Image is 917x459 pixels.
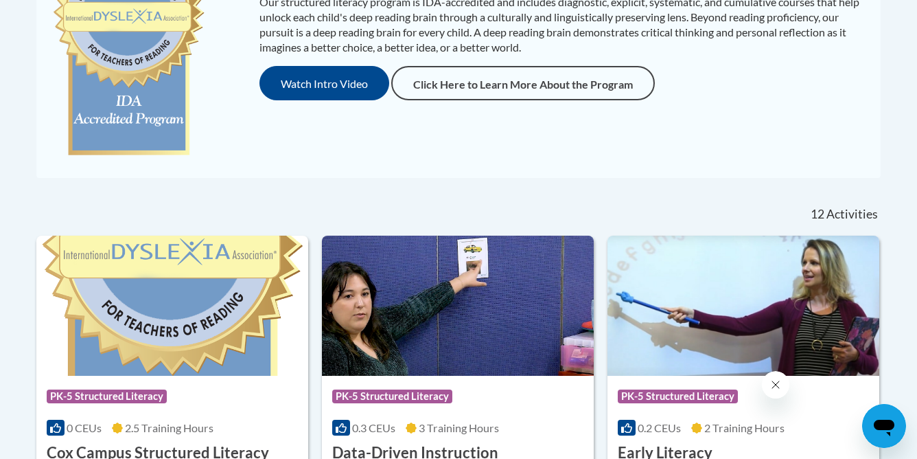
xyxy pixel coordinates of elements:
iframe: Button to launch messaging window [862,404,906,448]
span: PK-5 Structured Literacy [47,390,167,403]
span: 0.3 CEUs [352,421,395,434]
button: Watch Intro Video [259,66,389,100]
span: 12 [811,207,824,222]
iframe: Close message [762,371,789,399]
span: Hi. How can we help? [8,10,111,21]
span: 0 CEUs [67,421,102,434]
img: Course Logo [36,236,308,376]
span: 2 Training Hours [704,421,785,434]
a: Click Here to Learn More About the Program [391,66,655,100]
span: Activities [826,207,878,222]
span: 2.5 Training Hours [125,421,213,434]
span: 3 Training Hours [419,421,499,434]
span: PK-5 Structured Literacy [332,390,452,403]
img: Course Logo [607,236,879,376]
span: 0.2 CEUs [638,421,681,434]
img: Course Logo [322,236,594,376]
span: PK-5 Structured Literacy [618,390,738,403]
